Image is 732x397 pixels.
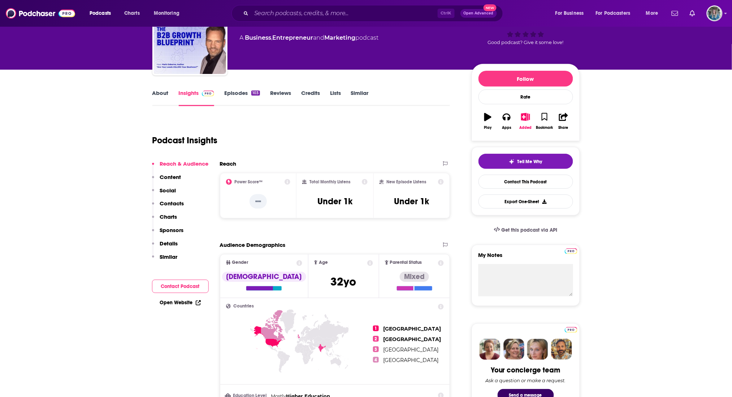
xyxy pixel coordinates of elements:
p: Social [160,187,176,194]
button: Contacts [152,200,184,213]
span: [GEOGRAPHIC_DATA] [383,357,438,363]
div: [DEMOGRAPHIC_DATA] [222,272,306,282]
a: Lists [330,90,341,106]
button: Reach & Audience [152,160,209,174]
p: Details [160,240,178,247]
span: Countries [234,304,254,309]
span: Open Advanced [464,12,494,15]
span: and [313,34,325,41]
img: Jules Profile [527,339,548,360]
button: Follow [478,71,573,87]
img: Sydney Profile [480,339,501,360]
span: [GEOGRAPHIC_DATA] [383,326,441,332]
button: Charts [152,213,177,227]
p: -- [250,194,267,209]
h2: Audience Demographics [220,241,286,248]
button: Social [152,187,176,200]
div: Mixed [400,272,429,282]
div: Your concierge team [491,366,560,375]
span: New [484,4,497,11]
span: For Podcasters [596,8,631,18]
img: Podchaser Pro [202,91,215,96]
button: Play [478,108,497,134]
div: Rate [478,90,573,104]
span: Tell Me Why [517,159,542,165]
span: Ctrl K [438,9,455,18]
a: Show notifications dropdown [687,7,698,19]
button: open menu [85,8,120,19]
img: Barbara Profile [503,339,524,360]
button: Show profile menu [707,5,723,21]
img: Jon Profile [551,339,572,360]
button: Sponsors [152,227,184,240]
span: Age [319,260,328,265]
button: Content [152,174,181,187]
span: Gender [232,260,248,265]
a: Get this podcast via API [488,221,563,239]
span: For Business [555,8,584,18]
a: Entrepreneur [273,34,313,41]
h3: Under 1k [317,196,352,207]
h2: Reach [220,160,237,167]
button: open menu [591,8,641,19]
p: Contacts [160,200,184,207]
p: Content [160,174,181,180]
a: Open Website [160,300,201,306]
a: About [152,90,169,106]
img: Podchaser Pro [565,327,577,333]
a: Marketing [325,34,356,41]
a: Pro website [565,326,577,333]
span: [GEOGRAPHIC_DATA] [383,346,438,353]
button: Contact Podcast [152,280,209,293]
span: Charts [124,8,140,18]
a: Pro website [565,247,577,254]
button: tell me why sparkleTell Me Why [478,154,573,169]
h2: Total Monthly Listens [309,179,350,184]
span: [GEOGRAPHIC_DATA] [383,336,441,343]
a: Similar [351,90,369,106]
div: Share [559,126,568,130]
img: Podchaser Pro [565,248,577,254]
h2: Power Score™ [235,179,263,184]
span: Good podcast? Give it some love! [488,40,564,45]
a: Contact This Podcast [478,175,573,189]
a: Podchaser - Follow, Share and Rate Podcasts [6,6,75,20]
span: Monitoring [154,8,179,18]
a: Show notifications dropdown [669,7,681,19]
span: Logged in as EllaDavidson [707,5,723,21]
button: Share [554,108,573,134]
span: Podcasts [90,8,111,18]
p: Charts [160,213,177,220]
span: More [646,8,658,18]
span: Parental Status [390,260,422,265]
p: Reach & Audience [160,160,209,167]
button: open menu [149,8,189,19]
div: Good podcast? Give it some love! [472,7,580,52]
button: Open AdvancedNew [460,9,497,18]
img: The B2B Growth Blueprint [154,2,226,74]
img: User Profile [707,5,723,21]
div: Play [484,126,491,130]
button: Bookmark [535,108,554,134]
a: Business [245,34,272,41]
span: 2 [373,336,379,342]
p: Similar [160,253,178,260]
div: Added [520,126,532,130]
span: 4 [373,357,379,363]
h1: Podcast Insights [152,135,218,146]
span: Get this podcast via API [501,227,557,233]
a: Charts [120,8,144,19]
button: Apps [497,108,516,134]
div: 103 [251,91,260,96]
h2: New Episode Listens [387,179,426,184]
button: Details [152,240,178,253]
button: Added [516,108,535,134]
button: Export One-Sheet [478,195,573,209]
button: open menu [641,8,667,19]
div: A podcast [240,34,379,42]
a: Reviews [270,90,291,106]
button: open menu [550,8,593,19]
a: InsightsPodchaser Pro [179,90,215,106]
div: Search podcasts, credits, & more... [238,5,510,22]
